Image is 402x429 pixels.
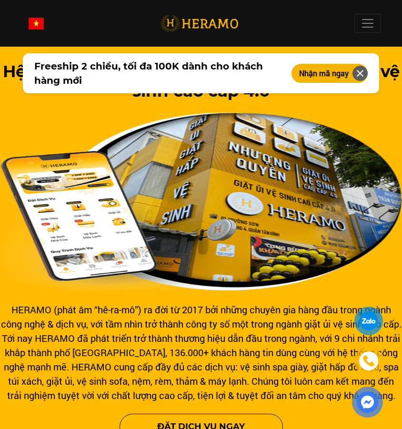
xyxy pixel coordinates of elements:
button: Nhận mã ngay [291,64,368,83]
span: Freeship 2 chiều, tối đa 100K dành cho khách hàng mới [34,59,280,88]
img: logo [161,14,238,33]
img: phone-icon [363,356,374,366]
a: phone-icon [356,348,382,374]
img: vn-flag.png [29,18,44,30]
